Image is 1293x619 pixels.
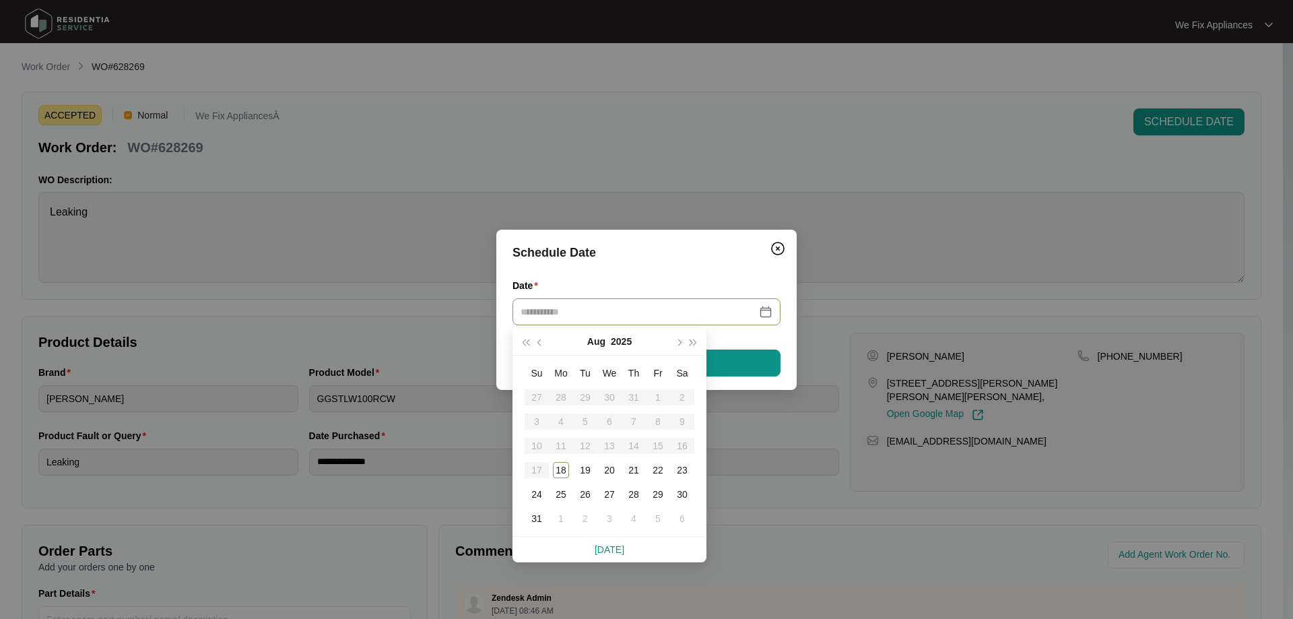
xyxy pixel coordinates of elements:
[650,462,666,478] div: 22
[525,507,549,531] td: 2025-08-31
[650,511,666,527] div: 5
[521,304,756,319] input: Date
[626,462,642,478] div: 21
[601,486,618,502] div: 27
[670,482,694,507] td: 2025-08-30
[670,458,694,482] td: 2025-08-23
[674,486,690,502] div: 30
[622,482,646,507] td: 2025-08-28
[597,361,622,385] th: We
[573,458,597,482] td: 2025-08-19
[529,511,545,527] div: 31
[577,511,593,527] div: 2
[597,507,622,531] td: 2025-09-03
[646,361,670,385] th: Fr
[670,507,694,531] td: 2025-09-06
[549,507,573,531] td: 2025-09-01
[626,486,642,502] div: 28
[622,458,646,482] td: 2025-08-21
[770,240,786,257] img: closeCircle
[512,279,543,292] label: Date
[573,507,597,531] td: 2025-09-02
[549,361,573,385] th: Mo
[674,511,690,527] div: 6
[767,238,789,259] button: Close
[626,511,642,527] div: 4
[646,458,670,482] td: 2025-08-22
[597,482,622,507] td: 2025-08-27
[650,486,666,502] div: 29
[549,482,573,507] td: 2025-08-25
[553,511,569,527] div: 1
[646,482,670,507] td: 2025-08-29
[611,328,632,355] button: 2025
[577,462,593,478] div: 19
[573,482,597,507] td: 2025-08-26
[646,507,670,531] td: 2025-09-05
[622,507,646,531] td: 2025-09-04
[622,361,646,385] th: Th
[597,458,622,482] td: 2025-08-20
[595,544,624,555] a: [DATE]
[529,486,545,502] div: 24
[601,511,618,527] div: 3
[512,243,781,262] div: Schedule Date
[601,462,618,478] div: 20
[553,486,569,502] div: 25
[674,462,690,478] div: 23
[553,462,569,478] div: 18
[587,328,605,355] button: Aug
[549,458,573,482] td: 2025-08-18
[670,361,694,385] th: Sa
[525,361,549,385] th: Su
[573,361,597,385] th: Tu
[525,482,549,507] td: 2025-08-24
[577,486,593,502] div: 26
